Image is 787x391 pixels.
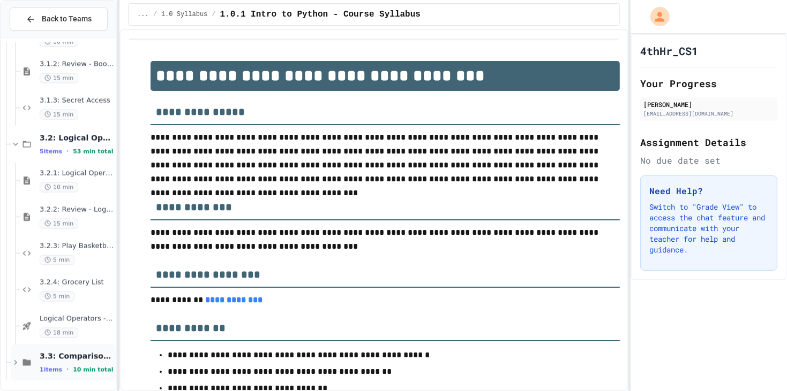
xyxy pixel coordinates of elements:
span: 5 min [40,255,74,265]
h2: Your Progress [640,76,777,91]
span: 3.3: Comparison Operators [40,351,114,361]
span: 3.1.3: Secret Access [40,96,114,105]
h2: Assignment Details [640,135,777,150]
span: 1.0 Syllabus [161,10,207,19]
span: ... [137,10,149,19]
span: 15 min [40,219,78,229]
span: 1.0.1 Intro to Python - Course Syllabus [220,8,421,21]
h3: Need Help? [649,185,768,197]
h1: 4thHr_CS1 [640,43,698,58]
span: 3.2: Logical Operators [40,133,114,143]
span: Logical Operators - Quiz [40,315,114,324]
span: Back to Teams [42,13,92,25]
span: / [212,10,215,19]
span: 5 min [40,292,74,302]
span: 10 min [40,182,78,193]
div: My Account [639,4,672,29]
button: Back to Teams [10,7,108,30]
div: No due date set [640,154,777,167]
span: • [66,147,69,156]
span: / [153,10,157,19]
span: 3.1.2: Review - Booleans [40,60,114,69]
span: 10 min [40,37,78,47]
span: 15 min [40,73,78,83]
span: 18 min [40,328,78,338]
div: [PERSON_NAME] [643,99,774,109]
span: 3.2.1: Logical Operators [40,169,114,178]
div: [EMAIL_ADDRESS][DOMAIN_NAME] [643,110,774,118]
span: 10 min total [73,366,113,373]
span: 3.2.3: Play Basketball [40,242,114,251]
span: 15 min [40,110,78,120]
span: 3.2.2: Review - Logical Operators [40,205,114,214]
span: • [66,365,69,374]
span: 3.2.4: Grocery List [40,278,114,287]
span: 53 min total [73,148,113,155]
p: Switch to "Grade View" to access the chat feature and communicate with your teacher for help and ... [649,202,768,255]
span: 1 items [40,366,62,373]
span: 5 items [40,148,62,155]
